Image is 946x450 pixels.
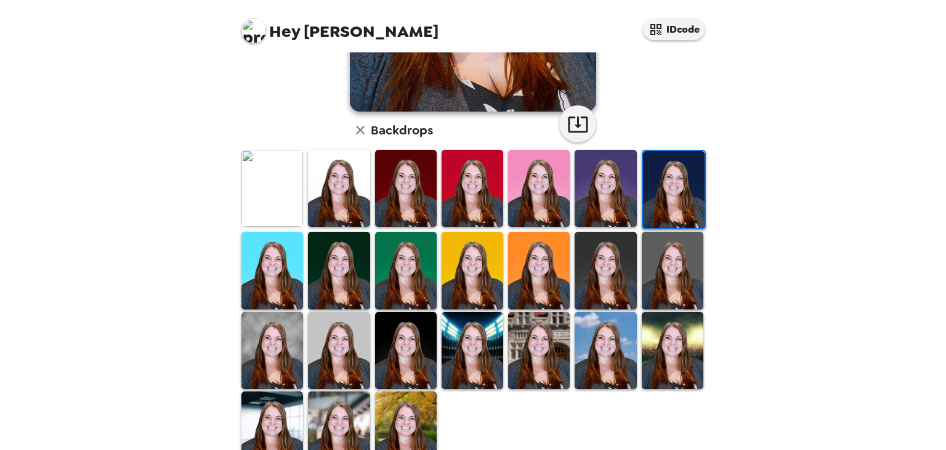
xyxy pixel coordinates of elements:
[241,12,439,40] span: [PERSON_NAME]
[643,18,705,40] button: IDcode
[241,18,266,43] img: profile pic
[371,120,433,140] h6: Backdrops
[269,20,300,43] span: Hey
[241,150,303,227] img: Original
